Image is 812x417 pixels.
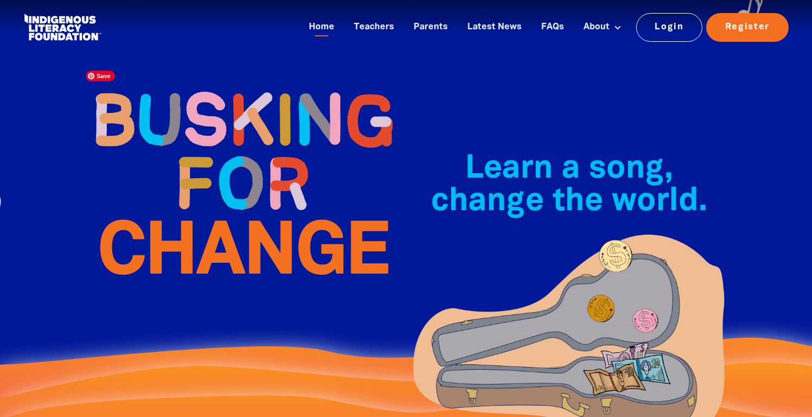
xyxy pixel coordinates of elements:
[347,18,401,36] a: Teachers
[86,71,115,81] span: Save
[302,18,341,36] a: Home
[636,13,703,41] a: Login
[431,154,707,217] span: Learn a song, change the world.
[577,18,628,36] a: About
[706,13,789,41] a: Register
[535,18,570,36] a: FAQs
[407,18,454,36] a: Parents
[461,18,528,36] a: Latest News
